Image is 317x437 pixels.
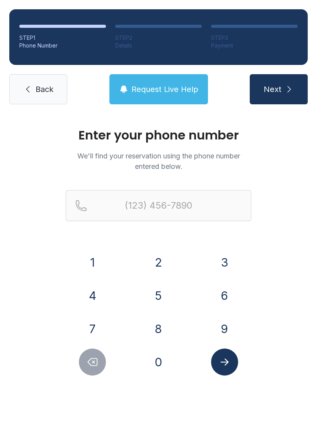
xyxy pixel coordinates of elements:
[19,34,106,42] div: STEP 1
[79,315,106,342] button: 7
[211,282,238,309] button: 6
[79,282,106,309] button: 4
[145,282,172,309] button: 5
[19,42,106,49] div: Phone Number
[211,34,298,42] div: STEP 3
[66,151,251,172] p: We'll find your reservation using the phone number entered below.
[79,349,106,376] button: Delete number
[145,249,172,276] button: 2
[79,249,106,276] button: 1
[211,249,238,276] button: 3
[264,84,281,95] span: Next
[115,42,202,49] div: Details
[211,349,238,376] button: Submit lookup form
[131,84,198,95] span: Request Live Help
[115,34,202,42] div: STEP 2
[145,349,172,376] button: 0
[211,315,238,342] button: 9
[145,315,172,342] button: 8
[211,42,298,49] div: Payment
[66,190,251,221] input: Reservation phone number
[66,129,251,141] h1: Enter your phone number
[36,84,53,95] span: Back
